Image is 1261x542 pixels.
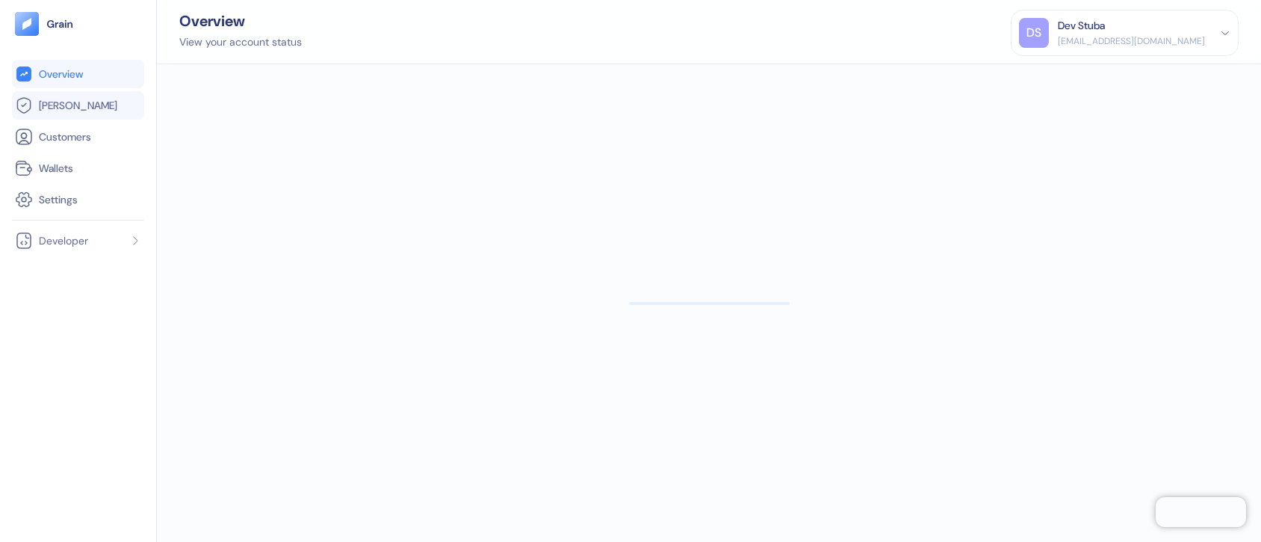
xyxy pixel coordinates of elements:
[39,67,83,81] span: Overview
[1156,497,1246,527] iframe: Chatra live chat
[39,98,117,113] span: [PERSON_NAME]
[15,12,39,36] img: logo-tablet-V2.svg
[15,96,141,114] a: [PERSON_NAME]
[15,159,141,177] a: Wallets
[15,65,141,83] a: Overview
[46,19,74,29] img: logo
[179,13,302,28] div: Overview
[39,233,88,248] span: Developer
[15,128,141,146] a: Customers
[1058,34,1205,48] div: [EMAIL_ADDRESS][DOMAIN_NAME]
[15,191,141,209] a: Settings
[179,34,302,50] div: View your account status
[1019,18,1049,48] div: DS
[39,161,73,176] span: Wallets
[1058,18,1105,34] div: Dev Stuba
[39,129,91,144] span: Customers
[39,192,78,207] span: Settings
